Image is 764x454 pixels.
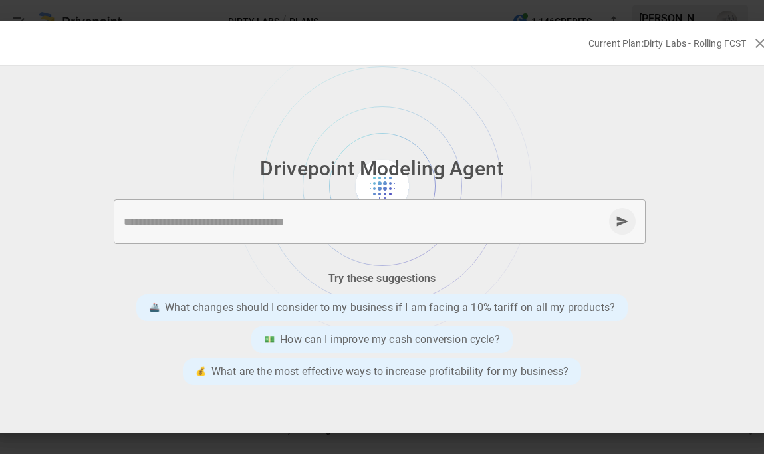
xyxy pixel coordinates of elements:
[329,406,435,429] button: Learn More
[136,294,628,321] div: 🚢What changes should I consider to my business if I am facing a 10% tariff on all my products?
[280,332,499,348] p: How can I improve my cash conversion cycle?
[211,364,569,380] p: What are the most effective ways to increase profitability for my business?
[588,37,747,50] p: Current Plan: Dirty Labs - Rolling FCST
[183,358,581,385] div: 💰What are the most effective ways to increase profitability for my business?
[328,271,436,286] p: Try these suggestions
[165,300,615,316] p: What changes should I consider to my business if I am facing a 10% tariff on all my products?
[195,364,206,380] div: 💰
[149,300,160,316] div: 🚢
[233,66,532,336] img: Background
[264,332,275,348] div: 💵
[251,326,512,353] div: 💵How can I improve my cash conversion cycle?
[260,154,503,183] p: Drivepoint Modeling Agent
